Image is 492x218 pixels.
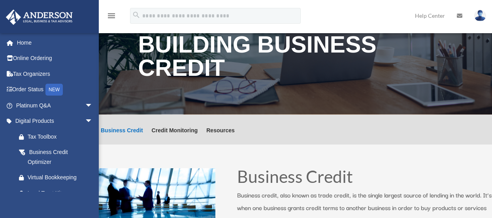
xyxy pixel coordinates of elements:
[28,147,91,167] div: Business Credit Optimizer
[6,66,105,82] a: Tax Organizers
[4,9,75,25] img: Anderson Advisors Platinum Portal
[138,33,453,84] h1: Building Business Credit
[6,98,105,113] a: Platinum Q&Aarrow_drop_down
[28,188,95,198] div: Land Trust Kit
[6,35,105,51] a: Home
[11,129,105,145] a: Tax Toolbox
[28,132,95,142] div: Tax Toolbox
[6,51,105,66] a: Online Ordering
[45,84,63,96] div: NEW
[6,82,105,98] a: Order StatusNEW
[28,173,95,182] div: Virtual Bookkeeping
[474,10,486,21] img: User Pic
[206,128,235,145] a: Resources
[107,14,116,21] a: menu
[6,113,105,129] a: Digital Productsarrow_drop_down
[85,113,101,130] span: arrow_drop_down
[152,128,198,145] a: Credit Monitoring
[237,168,492,189] h1: Business Credit
[11,185,105,201] a: Land Trust Kit
[11,170,105,186] a: Virtual Bookkeeping
[85,98,101,114] span: arrow_drop_down
[11,145,101,170] a: Business Credit Optimizer
[107,11,116,21] i: menu
[132,11,141,19] i: search
[101,128,143,145] a: Business Credit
